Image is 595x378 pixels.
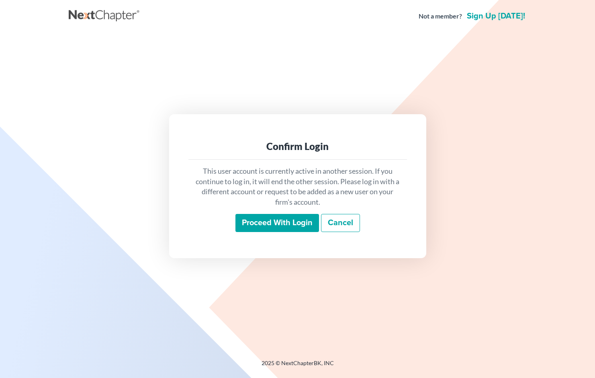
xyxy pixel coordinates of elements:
div: 2025 © NextChapterBK, INC [69,359,527,374]
strong: Not a member? [419,12,462,21]
p: This user account is currently active in another session. If you continue to log in, it will end ... [195,166,401,207]
input: Proceed with login [235,214,319,232]
a: Cancel [321,214,360,232]
a: Sign up [DATE]! [465,12,527,20]
div: Confirm Login [195,140,401,153]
